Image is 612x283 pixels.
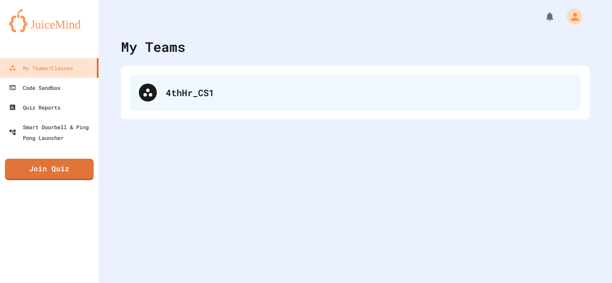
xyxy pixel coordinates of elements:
div: 4thHr_CS1 [130,75,581,110]
div: 4thHr_CS1 [166,86,572,99]
div: Code Sandbox [9,82,60,93]
div: My Teams [121,37,185,57]
div: My Teams/Classes [9,63,73,73]
a: Join Quiz [5,159,94,180]
img: logo-orange.svg [9,9,90,32]
div: My Account [557,6,585,27]
div: My Notifications [528,9,557,24]
div: Quiz Reports [9,102,60,113]
div: Smart Doorbell & Ping Pong Launcher [9,122,95,143]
